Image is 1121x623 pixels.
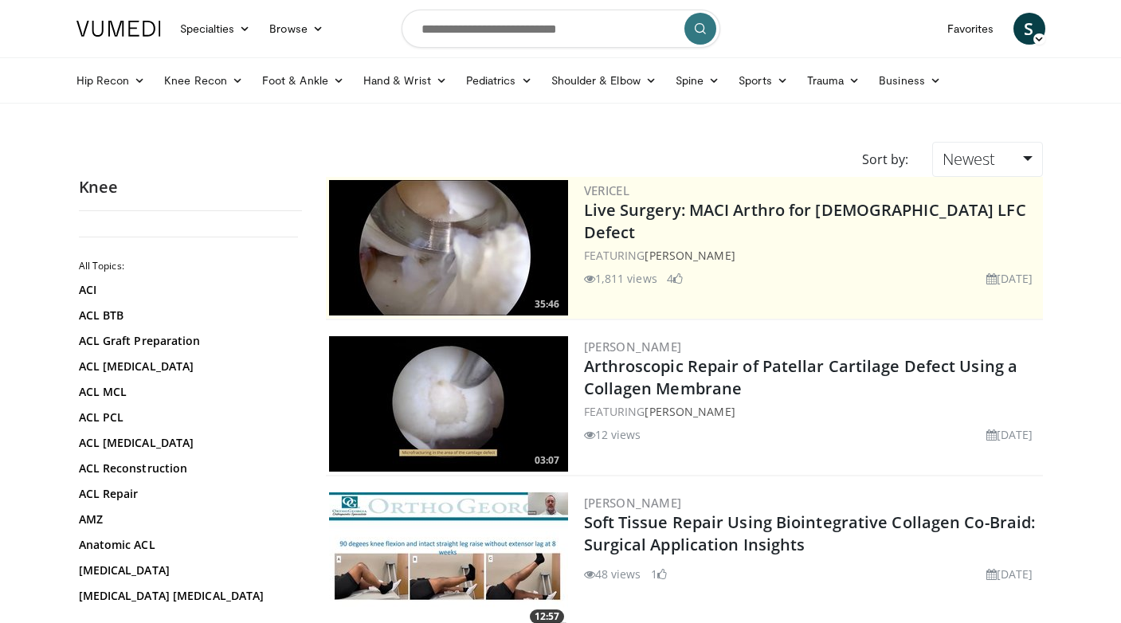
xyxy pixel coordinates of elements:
[645,248,735,263] a: [PERSON_NAME]
[79,537,294,553] a: Anatomic ACL
[329,180,568,315] a: 35:46
[79,435,294,451] a: ACL [MEDICAL_DATA]
[79,588,294,604] a: [MEDICAL_DATA] [MEDICAL_DATA]
[645,404,735,419] a: [PERSON_NAME]
[79,460,294,476] a: ACL Reconstruction
[329,336,568,472] a: 03:07
[584,247,1040,264] div: FEATURING
[79,333,294,349] a: ACL Graft Preparation
[729,65,798,96] a: Sports
[354,65,457,96] a: Hand & Wrist
[79,260,298,272] h2: All Topics:
[530,297,564,311] span: 35:46
[1013,13,1045,45] a: S
[584,495,682,511] a: [PERSON_NAME]
[986,426,1033,443] li: [DATE]
[79,384,294,400] a: ACL MCL
[79,308,294,323] a: ACL BTB
[79,282,294,298] a: ACI
[542,65,666,96] a: Shoulder & Elbow
[457,65,542,96] a: Pediatrics
[260,13,333,45] a: Browse
[850,142,920,177] div: Sort by:
[67,65,155,96] a: Hip Recon
[986,566,1033,582] li: [DATE]
[869,65,950,96] a: Business
[932,142,1042,177] a: Newest
[329,336,568,472] img: f650c521-ce23-421b-92de-5cad8312c66d.300x170_q85_crop-smart_upscale.jpg
[584,566,641,582] li: 48 views
[329,180,568,315] img: eb023345-1e2d-4374-a840-ddbc99f8c97c.300x170_q85_crop-smart_upscale.jpg
[155,65,253,96] a: Knee Recon
[584,403,1040,420] div: FEATURING
[79,359,294,374] a: ACL [MEDICAL_DATA]
[79,562,294,578] a: [MEDICAL_DATA]
[584,199,1026,243] a: Live Surgery: MACI Arthro for [DEMOGRAPHIC_DATA] LFC Defect
[986,270,1033,287] li: [DATE]
[171,13,261,45] a: Specialties
[667,270,683,287] li: 4
[798,65,870,96] a: Trauma
[253,65,354,96] a: Foot & Ankle
[584,339,682,355] a: [PERSON_NAME]
[79,177,302,198] h2: Knee
[79,409,294,425] a: ACL PCL
[666,65,729,96] a: Spine
[402,10,720,48] input: Search topics, interventions
[938,13,1004,45] a: Favorites
[651,566,667,582] li: 1
[584,270,657,287] li: 1,811 views
[76,21,161,37] img: VuMedi Logo
[79,486,294,502] a: ACL Repair
[530,453,564,468] span: 03:07
[584,355,1018,399] a: Arthroscopic Repair of Patellar Cartilage Defect Using a Collagen Membrane
[584,182,630,198] a: Vericel
[943,148,995,170] span: Newest
[584,511,1036,555] a: Soft Tissue Repair Using Biointegrative Collagen Co-Braid: Surgical Application Insights
[584,426,641,443] li: 12 views
[79,511,294,527] a: AMZ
